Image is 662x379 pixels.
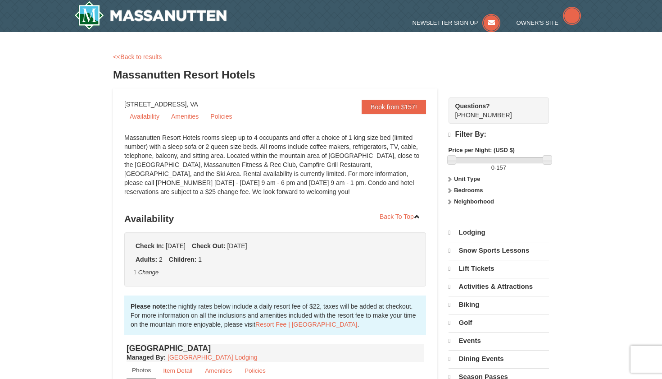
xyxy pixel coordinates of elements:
[136,256,157,263] strong: Adults:
[127,344,424,353] h4: [GEOGRAPHIC_DATA]
[192,242,226,250] strong: Check Out:
[133,268,159,277] button: Change
[449,130,549,139] h4: Filter By:
[496,164,506,171] span: 157
[449,163,549,172] label: -
[166,242,186,250] span: [DATE]
[449,332,549,349] a: Events
[74,1,227,30] a: Massanutten Resort
[362,100,426,114] a: Book from $157!
[127,354,163,361] span: Managed By
[127,354,166,361] strong: :
[163,367,192,374] small: Item Detail
[517,19,581,26] a: Owner's Site
[491,164,494,171] span: 0
[168,354,257,361] a: [GEOGRAPHIC_DATA] Lodging
[166,110,204,123] a: Amenities
[455,102,490,110] strong: Questions?
[517,19,559,26] span: Owner's Site
[124,110,165,123] a: Availability
[413,19,501,26] a: Newsletter Sign Up
[245,367,266,374] small: Policies
[449,296,549,313] a: Biking
[159,256,163,263] span: 2
[449,314,549,331] a: Golf
[124,210,426,228] h3: Availability
[124,296,426,335] div: the nightly rates below include a daily resort fee of $22, taxes will be added at checkout. For m...
[169,256,196,263] strong: Children:
[454,187,483,194] strong: Bedrooms
[124,133,426,205] div: Massanutten Resort Hotels rooms sleep up to 4 occupants and offer a choice of 1 king size bed (li...
[113,53,162,60] a: <<Back to results
[413,19,478,26] span: Newsletter Sign Up
[205,367,232,374] small: Amenities
[454,198,494,205] strong: Neighborhood
[205,110,237,123] a: Policies
[454,176,480,182] strong: Unit Type
[374,210,426,223] a: Back To Top
[198,256,202,263] span: 1
[449,242,549,259] a: Snow Sports Lessons
[113,66,549,84] h3: Massanutten Resort Hotels
[255,321,357,328] a: Resort Fee | [GEOGRAPHIC_DATA]
[455,102,533,119] span: [PHONE_NUMBER]
[449,350,549,367] a: Dining Events
[449,224,549,241] a: Lodging
[449,147,515,153] strong: Price per Night: (USD $)
[449,278,549,295] a: Activities & Attractions
[132,367,151,374] small: Photos
[131,303,168,310] strong: Please note:
[74,1,227,30] img: Massanutten Resort Logo
[136,242,164,250] strong: Check In:
[449,260,549,277] a: Lift Tickets
[227,242,247,250] span: [DATE]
